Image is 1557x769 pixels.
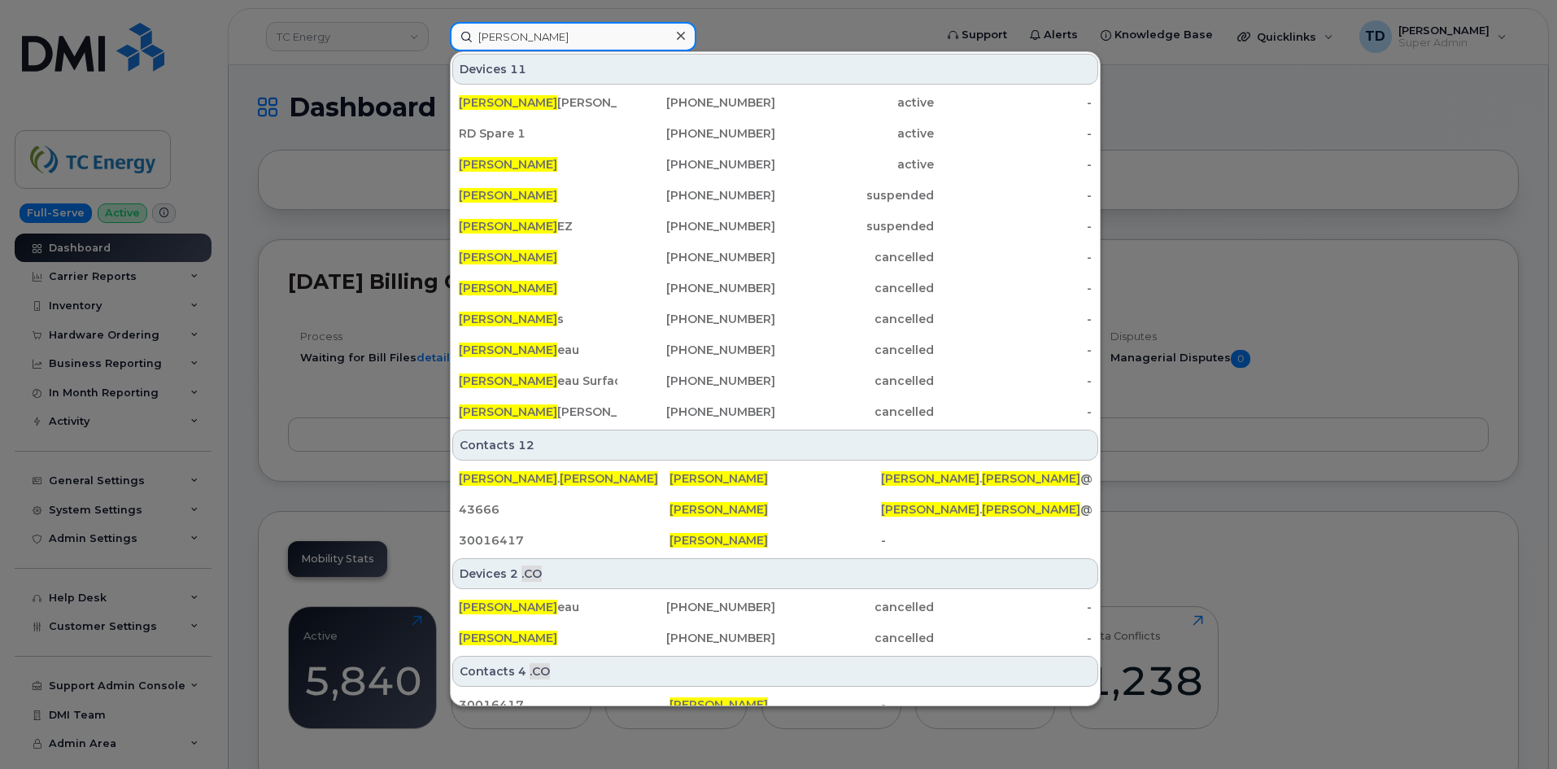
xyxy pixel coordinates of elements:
[459,532,669,548] div: 30016417
[934,311,1093,327] div: -
[459,697,669,713] div: 30016417
[459,373,617,389] div: eau Surface Duo 2
[459,95,557,110] span: [PERSON_NAME]
[452,335,1098,365] a: [PERSON_NAME]eau[PHONE_NUMBER]cancelled-
[452,304,1098,334] a: [PERSON_NAME]s[PHONE_NUMBER]cancelled-
[775,311,934,327] div: cancelled
[617,599,776,615] div: [PHONE_NUMBER]
[934,280,1093,296] div: -
[775,187,934,203] div: suspended
[452,242,1098,272] a: [PERSON_NAME][PHONE_NUMBER]cancelled-
[617,125,776,142] div: [PHONE_NUMBER]
[775,94,934,111] div: active
[617,373,776,389] div: [PHONE_NUMBER]
[459,404,557,419] span: [PERSON_NAME]
[775,156,934,173] div: active
[459,599,617,615] div: eau
[459,218,617,234] div: EZ
[934,404,1093,420] div: -
[459,470,669,487] div: .
[934,156,1093,173] div: -
[881,470,1092,487] div: . @[DOMAIN_NAME]
[530,663,550,679] span: .CO
[982,502,1080,517] span: [PERSON_NAME]
[452,495,1098,524] a: 43666[PERSON_NAME][PERSON_NAME].[PERSON_NAME]@[DOMAIN_NAME]
[617,280,776,296] div: [PHONE_NUMBER]
[452,623,1098,653] a: [PERSON_NAME][PHONE_NUMBER]cancelled-
[669,471,768,486] span: [PERSON_NAME]
[510,61,526,77] span: 11
[459,471,557,486] span: [PERSON_NAME]
[775,280,934,296] div: cancelled
[617,630,776,646] div: [PHONE_NUMBER]
[459,501,669,518] div: 43666
[452,119,1098,148] a: RD Spare 1[PHONE_NUMBER]active-
[452,526,1098,555] a: 30016417[PERSON_NAME]-
[459,312,557,326] span: [PERSON_NAME]
[452,88,1098,117] a: [PERSON_NAME][PERSON_NAME][PHONE_NUMBER]active-
[934,630,1093,646] div: -
[452,430,1098,461] div: Contacts
[934,218,1093,234] div: -
[459,343,557,357] span: [PERSON_NAME]
[452,558,1098,589] div: Devices
[459,311,617,327] div: s
[617,218,776,234] div: [PHONE_NUMBER]
[459,250,557,264] span: [PERSON_NAME]
[775,404,934,420] div: cancelled
[669,697,768,712] span: [PERSON_NAME]
[934,342,1093,358] div: -
[459,281,557,295] span: [PERSON_NAME]
[452,397,1098,426] a: [PERSON_NAME][PERSON_NAME][PHONE_NUMBER]cancelled-
[617,342,776,358] div: [PHONE_NUMBER]
[518,437,534,453] span: 12
[617,249,776,265] div: [PHONE_NUMBER]
[452,150,1098,179] a: [PERSON_NAME][PHONE_NUMBER]active-
[775,249,934,265] div: cancelled
[459,94,617,111] div: [PERSON_NAME]
[459,157,557,172] span: [PERSON_NAME]
[934,125,1093,142] div: -
[881,532,1092,548] div: -
[459,631,557,645] span: [PERSON_NAME]
[881,502,979,517] span: [PERSON_NAME]
[518,663,526,679] span: 4
[934,187,1093,203] div: -
[934,373,1093,389] div: -
[452,54,1098,85] div: Devices
[459,219,557,234] span: [PERSON_NAME]
[1486,698,1545,757] iframe: Messenger Launcher
[452,212,1098,241] a: [PERSON_NAME]EZ[PHONE_NUMBER]suspended-
[881,697,1092,713] div: -
[775,630,934,646] div: cancelled
[452,366,1098,395] a: [PERSON_NAME]eau Surface Duo 2[PHONE_NUMBER]cancelled-
[452,273,1098,303] a: [PERSON_NAME][PHONE_NUMBER]cancelled-
[452,690,1098,719] a: 30016417[PERSON_NAME]-
[560,471,658,486] span: [PERSON_NAME]
[617,187,776,203] div: [PHONE_NUMBER]
[459,125,617,142] div: RD Spare 1
[934,599,1093,615] div: -
[452,181,1098,210] a: [PERSON_NAME][PHONE_NUMBER]suspended-
[669,502,768,517] span: [PERSON_NAME]
[775,373,934,389] div: cancelled
[521,566,542,582] span: .CO
[775,599,934,615] div: cancelled
[934,94,1093,111] div: -
[459,600,557,614] span: [PERSON_NAME]
[775,342,934,358] div: cancelled
[617,156,776,173] div: [PHONE_NUMBER]
[617,94,776,111] div: [PHONE_NUMBER]
[982,471,1080,486] span: [PERSON_NAME]
[459,404,617,420] div: [PERSON_NAME]
[452,656,1098,687] div: Contacts
[459,188,557,203] span: [PERSON_NAME]
[669,533,768,548] span: [PERSON_NAME]
[617,311,776,327] div: [PHONE_NUMBER]
[617,404,776,420] div: [PHONE_NUMBER]
[881,471,979,486] span: [PERSON_NAME]
[459,374,557,388] span: [PERSON_NAME]
[452,464,1098,493] a: [PERSON_NAME].[PERSON_NAME][PERSON_NAME][PERSON_NAME].[PERSON_NAME]@[DOMAIN_NAME]
[775,218,934,234] div: suspended
[934,249,1093,265] div: -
